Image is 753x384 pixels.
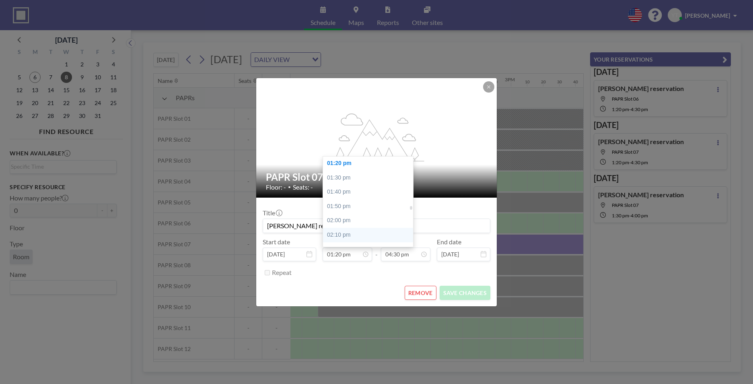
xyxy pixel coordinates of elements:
[263,238,290,246] label: Start date
[323,185,417,199] div: 01:40 pm
[437,238,461,246] label: End date
[323,156,417,171] div: 01:20 pm
[323,213,417,228] div: 02:00 pm
[440,286,490,300] button: SAVE CHANGES
[263,209,282,217] label: Title
[266,183,286,191] span: Floor: -
[293,183,313,191] span: Seats: -
[266,171,488,183] h2: PAPR Slot 07
[272,268,292,277] label: Repeat
[323,228,417,242] div: 02:10 pm
[263,219,490,233] input: (No title)
[323,199,417,214] div: 01:50 pm
[329,113,424,161] g: flex-grow: 1.2;
[323,242,417,257] div: 02:20 pm
[375,241,378,258] span: -
[405,286,436,300] button: REMOVE
[323,171,417,185] div: 01:30 pm
[288,184,291,190] span: •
